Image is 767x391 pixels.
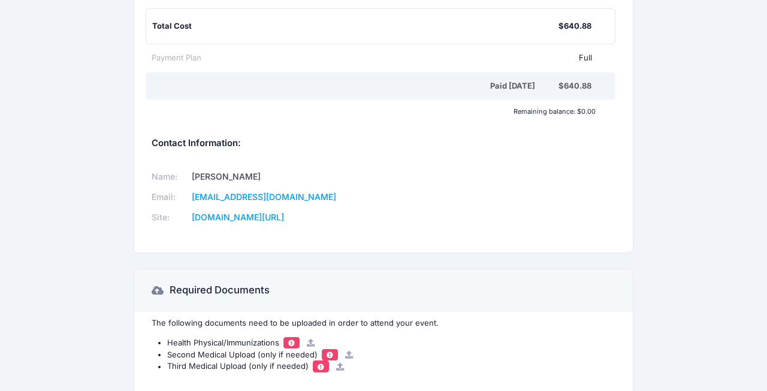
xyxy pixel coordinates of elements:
a: [EMAIL_ADDRESS][DOMAIN_NAME] [192,192,336,202]
span: Second Medical Upload (only if needed) [167,350,318,359]
div: Remaining balance: $0.00 [146,108,602,115]
td: Email: [152,187,188,207]
span: Health Physical/Immunizations [167,338,279,347]
div: Payment Plan [152,52,201,64]
div: Paid [DATE] [154,80,558,92]
div: Full [201,52,591,64]
div: $640.88 [558,20,591,32]
td: Name: [152,166,188,187]
a: [DOMAIN_NAME][URL] [192,212,284,222]
td: Site: [152,207,188,228]
div: $640.88 [558,80,591,92]
td: [PERSON_NAME] [188,166,368,187]
h5: Contact Information: [152,138,615,149]
span: Third Medical Upload (only if needed) [167,362,309,371]
p: The following documents need to be uploaded in order to attend your event. [152,317,615,329]
div: Total Cost [152,20,558,32]
h3: Required Documents [170,284,270,296]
